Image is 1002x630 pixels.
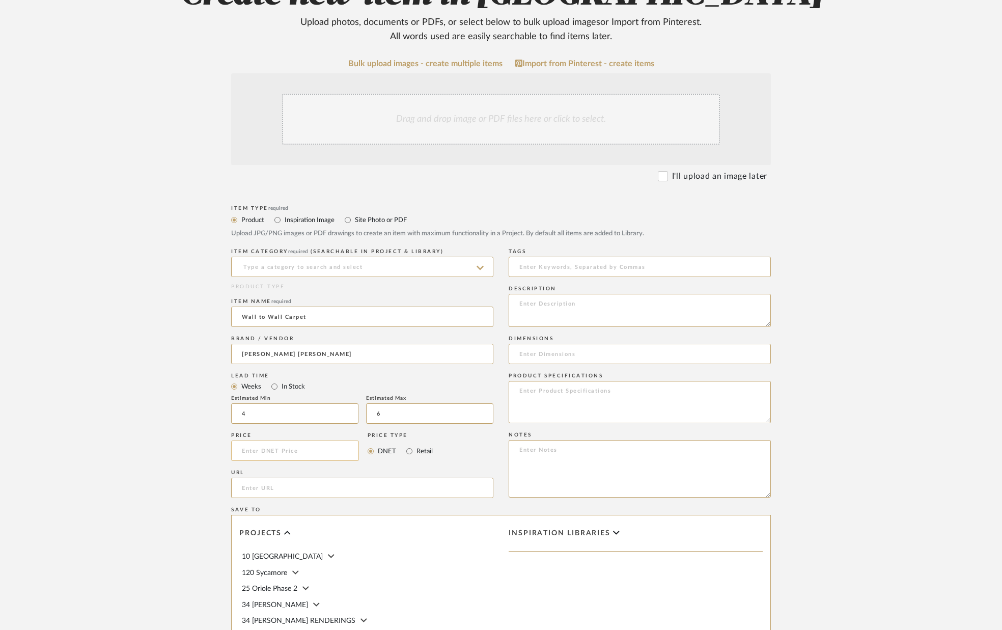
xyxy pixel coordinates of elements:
input: Enter Keywords, Separated by Commas [509,257,771,277]
div: Estimated Max [366,395,493,401]
span: Inspiration libraries [509,529,610,538]
div: Description [509,286,771,292]
div: Upload JPG/PNG images or PDF drawings to create an item with maximum functionality in a Project. ... [231,229,771,239]
span: 120 Sycamore [242,569,287,577]
span: 10 [GEOGRAPHIC_DATA] [242,553,323,560]
div: Estimated Min [231,395,358,401]
div: Price Type [368,432,433,439]
input: Enter Dimensions [509,344,771,364]
input: Unknown [231,344,493,364]
div: Item name [231,298,493,305]
mat-radio-group: Select item type [231,213,771,226]
span: 25 Oriole Phase 2 [242,585,297,592]
input: Estimated Min [231,403,358,424]
div: Tags [509,249,771,255]
mat-radio-group: Select item type [231,380,493,393]
a: Bulk upload images - create multiple items [348,60,503,68]
span: (Searchable in Project & Library) [311,249,444,254]
div: Product Specifications [509,373,771,379]
span: required [271,299,291,304]
input: Enter URL [231,478,493,498]
input: Enter DNET Price [231,441,359,461]
div: Price [231,432,359,439]
div: URL [231,470,493,476]
input: Type a category to search and select [231,257,493,277]
div: Item Type [231,205,771,211]
label: I'll upload an image later [672,170,767,182]
div: Save To [231,507,771,513]
label: Site Photo or PDF [354,214,407,226]
div: PRODUCT TYPE [231,283,493,291]
span: required [288,249,308,254]
div: Upload photos, documents or PDFs, or select below to bulk upload images or Import from Pinterest ... [292,15,710,44]
a: Import from Pinterest - create items [515,59,654,68]
span: 34 [PERSON_NAME] [242,601,308,609]
label: Weeks [240,381,261,392]
label: Product [240,214,264,226]
span: 34 [PERSON_NAME] RENDERINGS [242,617,355,624]
label: In Stock [281,381,305,392]
label: Retail [415,446,433,457]
div: Dimensions [509,336,771,342]
span: Projects [239,529,282,538]
div: Lead Time [231,373,493,379]
label: DNET [377,446,396,457]
div: ITEM CATEGORY [231,249,493,255]
input: Enter Name [231,307,493,327]
span: required [268,206,288,211]
div: Brand / Vendor [231,336,493,342]
mat-radio-group: Select price type [368,441,433,461]
input: Estimated Max [366,403,493,424]
div: Notes [509,432,771,438]
label: Inspiration Image [284,214,335,226]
